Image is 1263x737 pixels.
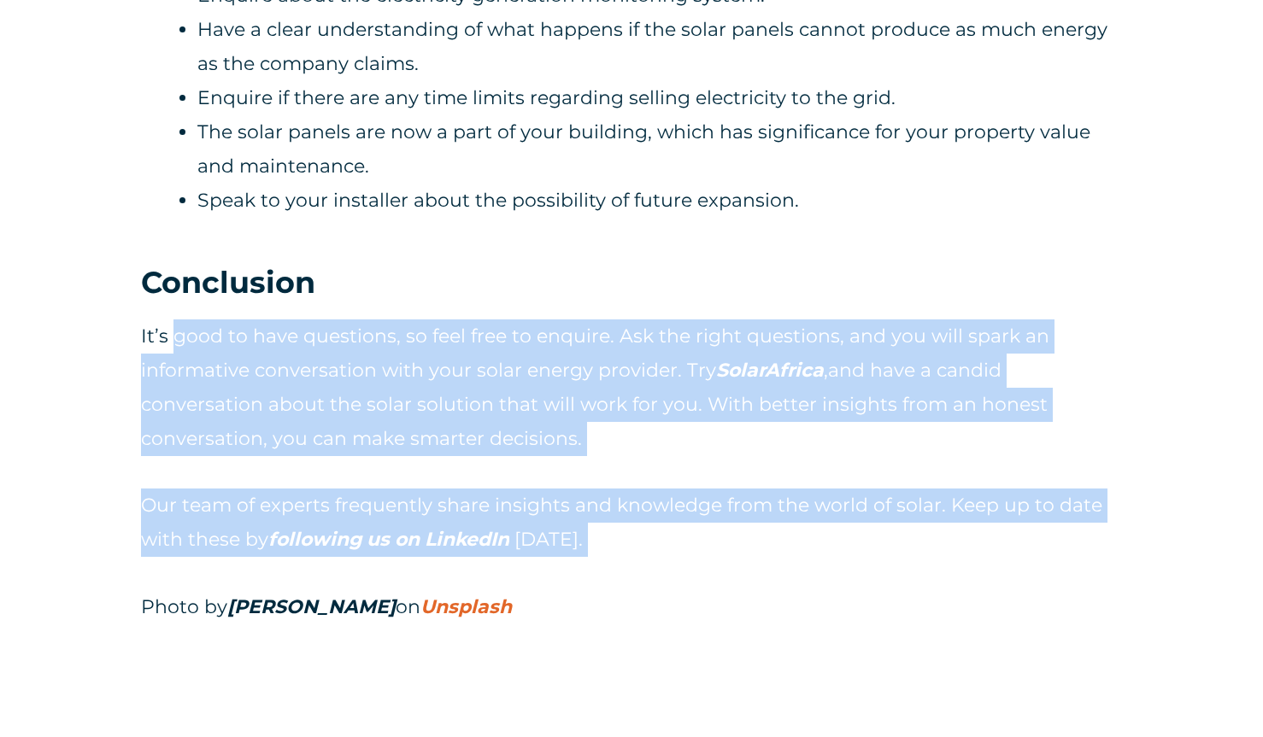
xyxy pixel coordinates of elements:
li: Have a clear understanding of what happens if the solar panels cannot produce as much energy as t... [197,13,1122,81]
li: The solar panels are now a part of your building, which has significance for your property value ... [197,115,1122,184]
p: Our team of experts frequently share insights and knowledge from the world of solar. Keep up to d... [141,488,1122,557]
span: , [716,359,828,382]
p: It’s good to have questions, so feel free to enquire. Ask the right questions, and you will spark... [141,319,1122,456]
li: Enquire if there are any time limits regarding selling electricity to the grid. [197,81,1122,115]
p: Photo by on [141,590,1122,624]
h3: Conclusion [141,263,1122,302]
li: Speak to your installer about the possibility of future expansion. [197,184,1122,218]
a: SolarAfrica [716,359,824,382]
strong: [PERSON_NAME] [227,595,396,618]
a: Unsplash [420,595,512,618]
a: following us on LinkedIn [268,528,509,551]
